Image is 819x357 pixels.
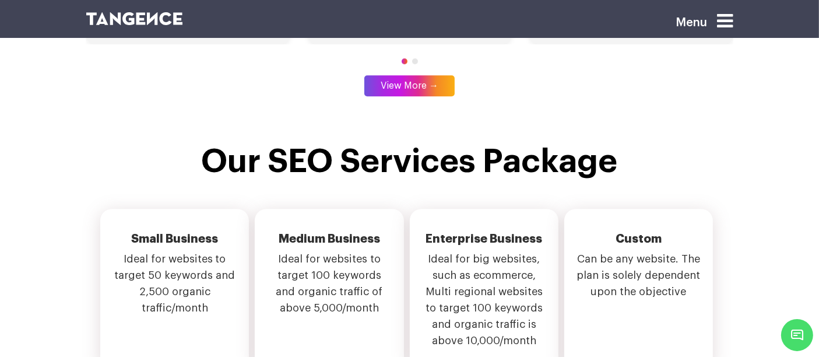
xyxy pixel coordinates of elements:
[86,12,183,25] img: logo SVG
[112,232,237,251] h2: Small Business
[266,251,392,325] p: Ideal for websites to target 100 keywords and organic traffic of above 5,000/month
[576,251,701,309] p: Can be any website. The plan is solely dependent upon the objective
[112,251,237,325] p: Ideal for websites to target 50 keywords and 2,500 organic traffic/month
[576,232,701,251] h2: Custom
[781,319,813,351] span: Chat Widget
[412,58,418,64] span: Go to slide 2
[364,75,455,96] a: View More →
[402,58,407,64] span: Go to slide 1
[86,143,733,180] h4: Our SEO Services Package
[421,232,547,251] h2: Enterprise Business
[266,232,392,251] h2: Medium Business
